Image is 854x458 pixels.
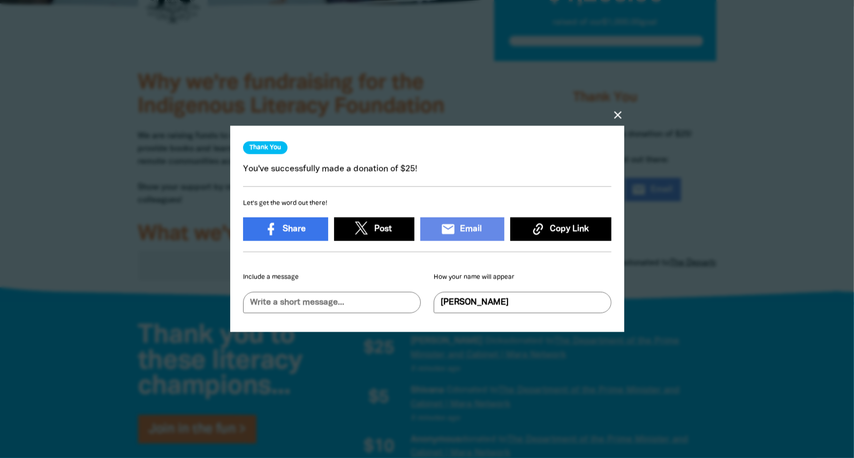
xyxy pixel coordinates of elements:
button: Copy Link [510,217,611,241]
p: You've successfully made a donation of $25! [243,163,611,176]
h6: How your name will appear [434,272,611,283]
h6: Include a message [243,272,421,283]
input: Write a short message... [243,292,421,313]
button: close [611,109,624,122]
span: Email [459,223,481,236]
a: Share [243,217,328,241]
span: Share [283,223,306,236]
h6: Let's get the word out there! [243,198,611,209]
span: Copy Link [549,223,588,236]
a: emailEmail [420,217,504,241]
a: Post [334,217,414,241]
span: Post [374,223,391,236]
i: email [440,222,455,237]
h3: Thank You [243,141,288,154]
